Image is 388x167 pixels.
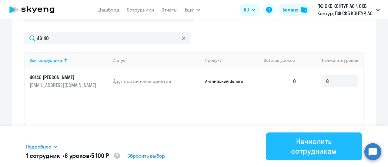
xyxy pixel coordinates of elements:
p: ПФ СКБ КОНТУР АО \ СКБ Контур, ПФ СКБ КОНТУР, АО [317,2,374,17]
span: Подробнее [26,143,51,150]
span: Ещё [185,6,194,13]
span: Остаток уроков [264,58,295,63]
span: Сбросить выбор [127,152,165,159]
button: RU [239,4,259,16]
img: balance [301,7,307,13]
div: Начислить сотрудникам [274,136,353,156]
button: Начислить сотрудникам [266,132,362,160]
button: Ещё [185,4,200,16]
input: Поиск по имени, email, продукту или статусу [24,32,190,44]
div: Имя сотрудника [30,58,62,63]
h5: 1 сотрудник • • [26,152,121,161]
p: 46140 [PERSON_NAME] [30,74,98,81]
td: 0 [259,68,301,94]
a: Сотрудники [127,7,154,13]
span: RU [244,6,249,13]
a: 46140 [PERSON_NAME][EMAIL_ADDRESS][DOMAIN_NAME] [30,74,108,89]
div: Продукт [205,58,222,63]
div: Продукт [205,58,259,63]
a: Дашборд [98,7,119,13]
div: Имя сотрудника [30,58,108,63]
p: Английский General [205,78,251,84]
button: Балансbalance [279,4,311,16]
div: Баланс [283,6,299,13]
th: Начислить уроков [301,52,363,68]
p: [EMAIL_ADDRESS][DOMAIN_NAME] [30,82,98,89]
a: Отчеты [162,7,178,13]
p: Идут постоянные занятия [112,78,200,85]
span: 5 100 ₽ [91,152,109,159]
div: Остаток уроков [264,58,301,63]
button: ПФ СКБ КОНТУР АО \ СКБ Контур, ПФ СКБ КОНТУР, АО [314,2,383,17]
div: Статус [112,58,200,63]
span: 6 уроков [65,152,89,159]
div: Статус [112,58,125,63]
